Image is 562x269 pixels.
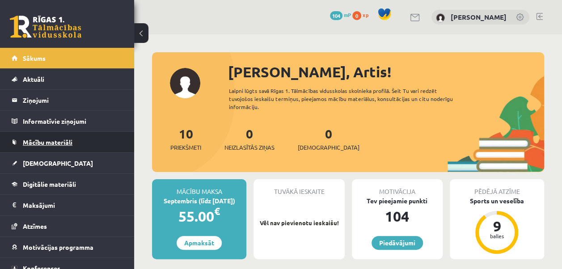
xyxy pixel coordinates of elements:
[450,179,544,196] div: Pēdējā atzīme
[352,11,361,20] span: 0
[152,206,246,227] div: 55.00
[12,153,123,173] a: [DEMOGRAPHIC_DATA]
[12,195,123,215] a: Maksājumi
[23,243,93,251] span: Motivācijas programma
[254,179,344,196] div: Tuvākā ieskaite
[330,11,351,18] a: 104 mP
[298,143,359,152] span: [DEMOGRAPHIC_DATA]
[363,11,368,18] span: xp
[12,90,123,110] a: Ziņojumi
[214,205,220,218] span: €
[450,196,544,255] a: Sports un veselība 9 balles
[23,159,93,167] span: [DEMOGRAPHIC_DATA]
[152,179,246,196] div: Mācību maksa
[352,196,443,206] div: Tev pieejamie punkti
[23,111,123,131] legend: Informatīvie ziņojumi
[224,126,275,152] a: 0Neizlasītās ziņas
[298,126,359,152] a: 0[DEMOGRAPHIC_DATA]
[451,13,507,21] a: [PERSON_NAME]
[12,48,123,68] a: Sākums
[170,143,201,152] span: Priekšmeti
[12,237,123,257] a: Motivācijas programma
[483,219,510,233] div: 9
[436,13,445,22] img: Artis Duklavs
[10,16,81,38] a: Rīgas 1. Tālmācības vidusskola
[352,11,373,18] a: 0 xp
[228,61,544,83] div: [PERSON_NAME], Artis!
[229,87,464,111] div: Laipni lūgts savā Rīgas 1. Tālmācības vidusskolas skolnieka profilā. Šeit Tu vari redzēt tuvojošo...
[23,222,47,230] span: Atzīmes
[450,196,544,206] div: Sports un veselība
[12,132,123,152] a: Mācību materiāli
[372,236,423,250] a: Piedāvājumi
[12,174,123,194] a: Digitālie materiāli
[344,11,351,18] span: mP
[23,75,44,83] span: Aktuāli
[258,219,340,227] p: Vēl nav pievienotu ieskaišu!
[224,143,275,152] span: Neizlasītās ziņas
[23,195,123,215] legend: Maksājumi
[330,11,342,20] span: 104
[152,196,246,206] div: Septembris (līdz [DATE])
[12,69,123,89] a: Aktuāli
[12,216,123,236] a: Atzīmes
[352,206,443,227] div: 104
[12,111,123,131] a: Informatīvie ziņojumi
[23,90,123,110] legend: Ziņojumi
[170,126,201,152] a: 10Priekšmeti
[177,236,222,250] a: Apmaksāt
[23,180,76,188] span: Digitālie materiāli
[352,179,443,196] div: Motivācija
[23,54,46,62] span: Sākums
[23,138,72,146] span: Mācību materiāli
[483,233,510,239] div: balles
